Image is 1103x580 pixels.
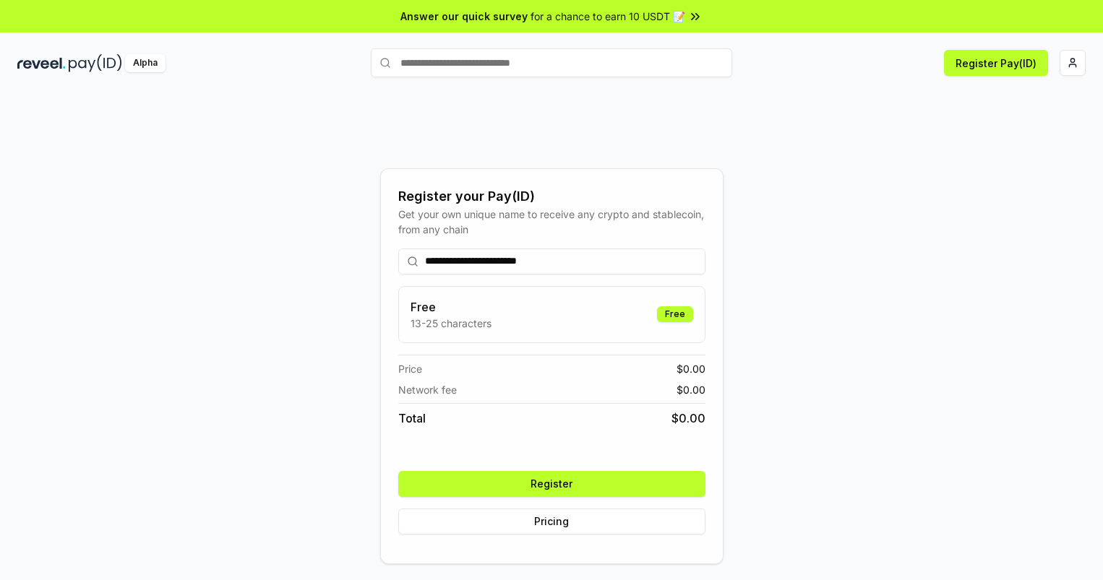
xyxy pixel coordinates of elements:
[944,50,1048,76] button: Register Pay(ID)
[677,361,705,376] span: $ 0.00
[125,54,166,72] div: Alpha
[398,508,705,534] button: Pricing
[411,298,492,316] h3: Free
[677,382,705,397] span: $ 0.00
[69,54,122,72] img: pay_id
[531,9,685,24] span: for a chance to earn 10 USDT 📝
[398,410,426,427] span: Total
[398,471,705,497] button: Register
[17,54,66,72] img: reveel_dark
[657,306,693,322] div: Free
[411,316,492,331] p: 13-25 characters
[398,207,705,237] div: Get your own unique name to receive any crypto and stablecoin, from any chain
[398,382,457,397] span: Network fee
[398,186,705,207] div: Register your Pay(ID)
[398,361,422,376] span: Price
[671,410,705,427] span: $ 0.00
[400,9,528,24] span: Answer our quick survey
